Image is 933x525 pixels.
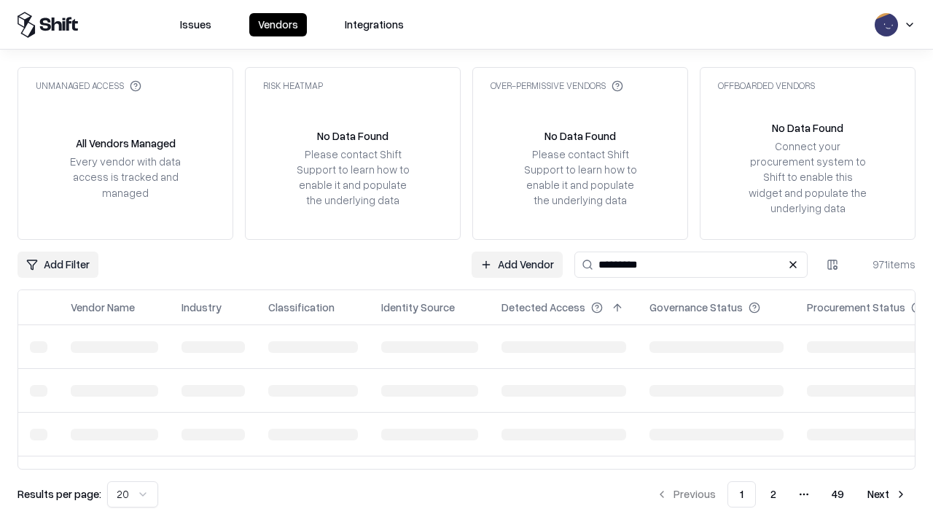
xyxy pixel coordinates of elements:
[491,79,623,92] div: Over-Permissive Vendors
[17,252,98,278] button: Add Filter
[181,300,222,315] div: Industry
[17,486,101,502] p: Results per page:
[649,300,743,315] div: Governance Status
[807,300,905,315] div: Procurement Status
[336,13,413,36] button: Integrations
[65,154,186,200] div: Every vendor with data access is tracked and managed
[381,300,455,315] div: Identity Source
[820,481,856,507] button: 49
[317,128,389,144] div: No Data Found
[647,481,916,507] nav: pagination
[718,79,815,92] div: Offboarded Vendors
[859,481,916,507] button: Next
[472,252,563,278] a: Add Vendor
[772,120,843,136] div: No Data Found
[747,139,868,216] div: Connect your procurement system to Shift to enable this widget and populate the underlying data
[171,13,220,36] button: Issues
[857,257,916,272] div: 971 items
[268,300,335,315] div: Classification
[263,79,323,92] div: Risk Heatmap
[544,128,616,144] div: No Data Found
[520,147,641,209] div: Please contact Shift Support to learn how to enable it and populate the underlying data
[759,481,788,507] button: 2
[76,136,176,151] div: All Vendors Managed
[501,300,585,315] div: Detected Access
[71,300,135,315] div: Vendor Name
[249,13,307,36] button: Vendors
[292,147,413,209] div: Please contact Shift Support to learn how to enable it and populate the underlying data
[36,79,141,92] div: Unmanaged Access
[727,481,756,507] button: 1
